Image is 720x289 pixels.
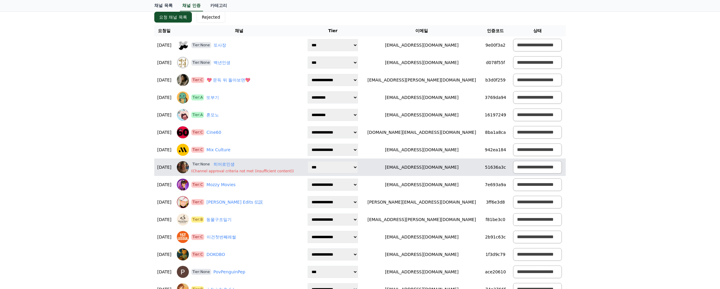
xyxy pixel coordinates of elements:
[362,193,482,211] td: [PERSON_NAME][EMAIL_ADDRESS][DOMAIN_NAME]
[362,211,482,228] td: [EMAIL_ADDRESS][PERSON_NAME][DOMAIN_NAME]
[157,94,172,101] p: [DATE]
[362,89,482,106] td: [EMAIL_ADDRESS][DOMAIN_NAME]
[89,200,104,204] span: Settings
[482,176,509,193] td: 7e693a9a
[482,89,509,106] td: 3769da94
[157,251,172,258] p: [DATE]
[362,246,482,263] td: [EMAIL_ADDRESS][DOMAIN_NAME]
[177,179,189,191] img: Mozzy Movies
[202,14,220,20] div: Rejected
[50,200,68,205] span: Messages
[157,77,172,83] p: [DATE]
[207,251,225,258] a: DOKOBO
[191,182,204,188] span: Tier:C
[482,158,509,176] td: 51636a3c
[362,158,482,176] td: [EMAIL_ADDRESS][DOMAIN_NAME]
[362,36,482,54] td: [EMAIL_ADDRESS][DOMAIN_NAME]
[206,217,232,223] a: 동물구조일기
[177,126,189,138] img: Cine60
[177,248,189,260] img: DOKOBO
[177,91,189,103] img: 또부기
[177,161,189,173] img: 히어로인생
[482,71,509,89] td: b3d0f259
[191,234,204,240] span: Tier:C
[482,25,509,36] th: 인증코드
[177,74,189,86] img: 💖 문득 뒤 돌아보면💖
[482,193,509,211] td: 3ff6e3d8
[157,217,172,223] p: [DATE]
[191,199,204,205] span: Tier:C
[207,147,231,153] a: Mix Culture
[174,25,304,36] th: 채널
[191,60,211,66] span: Tier:None
[191,161,211,167] span: Tier:None
[177,214,189,226] img: 동물구조일기
[362,263,482,281] td: [EMAIL_ADDRESS][DOMAIN_NAME]
[509,25,566,36] th: 상태
[362,176,482,193] td: [EMAIL_ADDRESS][DOMAIN_NAME]
[482,246,509,263] td: 1f3d9c79
[197,11,225,23] button: Rejected
[15,200,26,204] span: Home
[78,191,115,206] a: Settings
[177,57,189,69] img: 백년인생
[157,112,172,118] p: [DATE]
[362,25,482,36] th: 이메일
[157,182,172,188] p: [DATE]
[207,199,263,205] a: [PERSON_NAME] Edits 伝説
[482,124,509,141] td: 8ba1a8ca
[177,109,189,121] img: 혼모노
[191,169,294,174] p: ( Channel approval criteria not met (insufficient content) )
[40,191,78,206] a: Messages
[191,77,204,83] span: Tier:C
[191,112,204,118] span: Tier:A
[362,54,482,71] td: [EMAIL_ADDRESS][DOMAIN_NAME]
[206,112,219,118] a: 혼모노
[157,60,172,66] p: [DATE]
[207,234,236,240] a: 이건첫번째레썰
[191,147,204,153] span: Tier:C
[191,269,211,275] span: Tier:None
[362,106,482,124] td: [EMAIL_ADDRESS][DOMAIN_NAME]
[482,106,509,124] td: 16197249
[2,191,40,206] a: Home
[214,42,226,48] a: 또사장
[304,25,362,36] th: Tier
[154,25,174,36] th: 요청일
[482,263,509,281] td: ace20610
[177,144,189,156] img: Mix Culture
[362,141,482,158] td: [EMAIL_ADDRESS][DOMAIN_NAME]
[362,124,482,141] td: [DOMAIN_NAME][EMAIL_ADDRESS][DOMAIN_NAME]
[157,42,172,48] p: [DATE]
[482,228,509,246] td: 2b91c63c
[157,147,172,153] p: [DATE]
[482,54,509,71] td: d078f55f
[191,94,204,100] span: Tier:A
[157,269,172,275] p: [DATE]
[191,251,204,257] span: Tier:C
[482,211,509,228] td: f81be3c0
[191,217,204,223] span: Tier:B
[362,71,482,89] td: [EMAIL_ADDRESS][PERSON_NAME][DOMAIN_NAME]
[207,129,221,136] a: Cine60
[157,164,172,171] p: [DATE]
[159,14,187,20] div: 요청 채널 목록
[482,36,509,54] td: 9e00f3a2
[482,141,509,158] td: 942ea184
[214,161,235,168] a: 히어로인생
[207,77,250,83] a: 💖 문득 뒤 돌아보면💖
[177,231,189,243] img: 이건첫번째레썰
[362,228,482,246] td: [EMAIL_ADDRESS][DOMAIN_NAME]
[154,12,192,23] button: 요청 채널 목록
[177,39,189,51] img: 또사장
[157,234,172,240] p: [DATE]
[157,199,172,205] p: [DATE]
[214,269,245,275] a: PovPenguinPep
[191,129,204,135] span: Tier:C
[177,266,189,278] img: PovPenguinPep
[206,94,219,101] a: 또부기
[214,60,230,66] a: 백년인생
[191,42,211,48] span: Tier:None
[157,129,172,136] p: [DATE]
[177,196,189,208] img: Minatão Edits 伝説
